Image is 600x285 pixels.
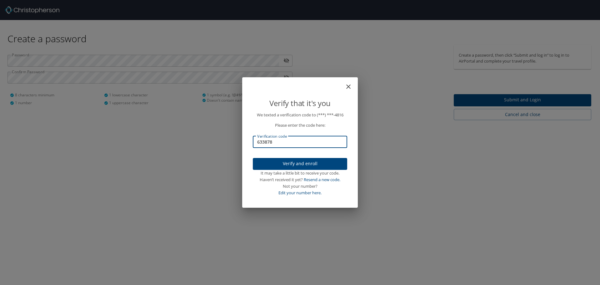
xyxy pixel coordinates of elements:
[304,177,340,182] a: Resend a new code.
[348,80,355,87] button: close
[253,176,347,183] div: Haven’t received it yet?
[253,97,347,109] p: Verify that it's you
[253,170,347,176] div: It may take a little bit to receive your code.
[258,160,342,168] span: Verify and enroll
[253,122,347,129] p: Please enter the code here:
[278,190,322,196] a: Edit your number here.
[253,183,347,190] div: Not your number?
[253,112,347,118] p: We texted a verification code to (***) ***- 4816
[253,158,347,170] button: Verify and enroll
